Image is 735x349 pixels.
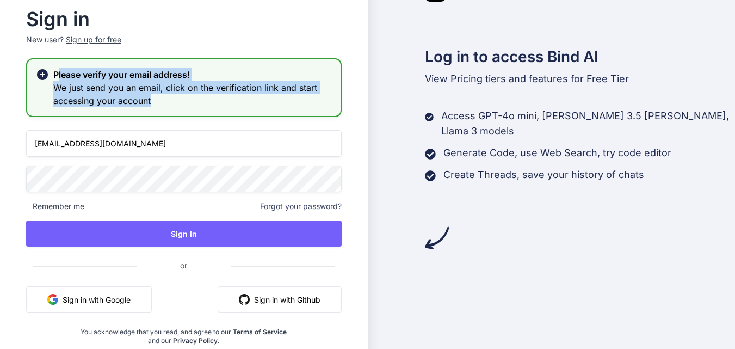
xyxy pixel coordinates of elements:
button: Sign in with Google [26,286,152,313]
span: Forgot your password? [260,201,342,212]
a: Terms of Service [233,328,287,336]
img: github [239,294,250,305]
div: You acknowledge that you read, and agree to our and our [79,321,289,345]
p: Create Threads, save your history of chats [443,167,644,182]
h2: Please verify your email address! [53,68,332,81]
img: arrow [425,226,449,250]
button: Sign in with Github [218,286,342,313]
span: View Pricing [425,73,483,84]
span: Remember me [26,201,84,212]
p: Generate Code, use Web Search, try code editor [443,145,671,161]
span: or [137,252,231,279]
img: google [47,294,58,305]
p: Access GPT-4o mini, [PERSON_NAME] 3.5 [PERSON_NAME], Llama 3 models [441,108,735,139]
a: Privacy Policy. [173,336,220,345]
h2: Sign in [26,10,342,28]
button: Sign In [26,221,342,247]
p: New user? [26,34,342,58]
h3: We just send you an email, click on the verification link and start accessing your account [53,81,332,107]
input: Login or Email [26,130,342,157]
div: Sign up for free [66,34,121,45]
